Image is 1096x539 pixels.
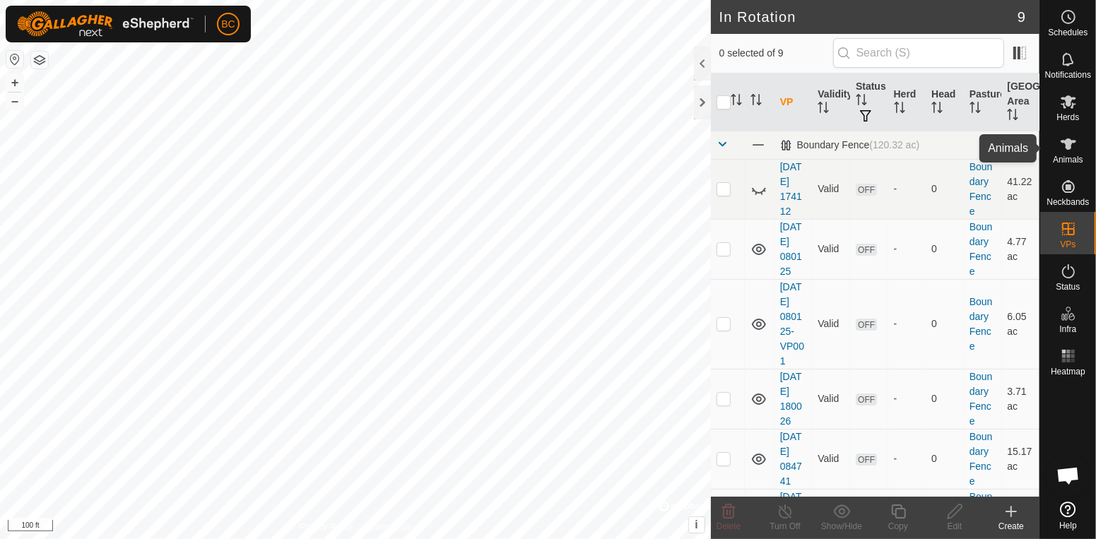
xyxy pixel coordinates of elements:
span: Help [1059,521,1077,530]
th: Status [850,73,888,131]
span: VPs [1060,240,1076,249]
div: - [894,242,921,256]
th: Validity [812,73,850,131]
td: 15.17 ac [1001,429,1039,489]
button: Reset Map [6,51,23,68]
a: Boundary Fence [970,161,993,217]
th: Herd [888,73,926,131]
div: - [894,391,921,406]
span: i [695,519,697,531]
span: Heatmap [1051,367,1085,376]
th: Head [926,73,964,131]
p-sorticon: Activate to sort [750,96,762,107]
td: Valid [812,219,850,279]
th: Pasture [964,73,1002,131]
td: 6.05 ac [1001,279,1039,369]
h2: In Rotation [719,8,1018,25]
input: Search (S) [833,38,1004,68]
span: (120.32 ac) [869,139,919,150]
a: Boundary Fence [970,221,993,277]
td: 0 [926,369,964,429]
div: - [894,316,921,331]
p-sorticon: Activate to sort [731,96,742,107]
td: Valid [812,279,850,369]
a: [DATE] 180026 [780,371,802,427]
p-sorticon: Activate to sort [931,104,943,115]
span: Neckbands [1047,198,1089,206]
p-sorticon: Activate to sort [818,104,829,115]
button: + [6,74,23,91]
div: Show/Hide [813,520,870,533]
td: 0 [926,219,964,279]
td: 4.77 ac [1001,219,1039,279]
span: Schedules [1048,28,1088,37]
div: - [894,451,921,466]
span: OFF [856,184,877,196]
td: 0 [926,159,964,219]
a: Boundary Fence [970,371,993,427]
p-sorticon: Activate to sort [894,104,905,115]
a: Boundary Fence [970,431,993,487]
span: OFF [856,244,877,256]
button: Map Layers [31,52,48,69]
span: Notifications [1045,71,1091,79]
button: i [689,517,705,533]
span: Herds [1056,113,1079,122]
a: Boundary Fence [970,296,993,352]
span: OFF [856,319,877,331]
span: Animals [1053,155,1083,164]
th: [GEOGRAPHIC_DATA] Area [1001,73,1039,131]
a: Contact Us [370,521,411,533]
span: Infra [1059,325,1076,333]
span: OFF [856,454,877,466]
td: 3.71 ac [1001,369,1039,429]
a: [DATE] 084741 [780,431,802,487]
a: [DATE] 080125 [780,221,802,277]
p-sorticon: Activate to sort [856,96,867,107]
div: Boundary Fence [780,139,920,151]
td: Valid [812,369,850,429]
p-sorticon: Activate to sort [970,104,981,115]
div: Open chat [1047,454,1090,497]
th: VP [774,73,813,131]
span: BC [221,17,235,32]
img: Gallagher Logo [17,11,194,37]
a: [DATE] 174112 [780,161,802,217]
span: OFF [856,393,877,405]
td: 41.22 ac [1001,159,1039,219]
button: – [6,93,23,109]
span: 0 selected of 9 [719,46,833,61]
p-sorticon: Activate to sort [1007,111,1018,122]
span: Delete [717,521,741,531]
div: Edit [926,520,983,533]
td: 0 [926,429,964,489]
span: 9 [1018,6,1025,28]
div: Create [983,520,1039,533]
span: Status [1056,283,1080,291]
div: Copy [870,520,926,533]
td: Valid [812,159,850,219]
div: - [894,182,921,196]
a: Help [1040,496,1096,535]
td: Valid [812,429,850,489]
td: 0 [926,279,964,369]
a: Privacy Policy [300,521,353,533]
div: Turn Off [757,520,813,533]
a: [DATE] 080125-VP001 [780,281,804,367]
